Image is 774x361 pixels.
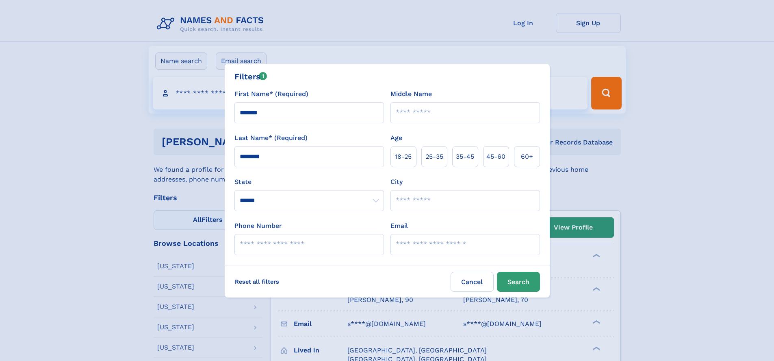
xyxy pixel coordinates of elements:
button: Search [497,272,540,292]
label: Email [390,221,408,231]
span: 25‑35 [425,152,443,162]
label: Age [390,133,402,143]
label: State [234,177,384,187]
label: First Name* (Required) [234,89,308,99]
label: Reset all filters [230,272,284,291]
span: 45‑60 [486,152,505,162]
label: Phone Number [234,221,282,231]
label: City [390,177,403,187]
span: 18‑25 [395,152,412,162]
label: Last Name* (Required) [234,133,308,143]
label: Middle Name [390,89,432,99]
span: 35‑45 [456,152,474,162]
span: 60+ [521,152,533,162]
div: Filters [234,70,267,83]
label: Cancel [451,272,494,292]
